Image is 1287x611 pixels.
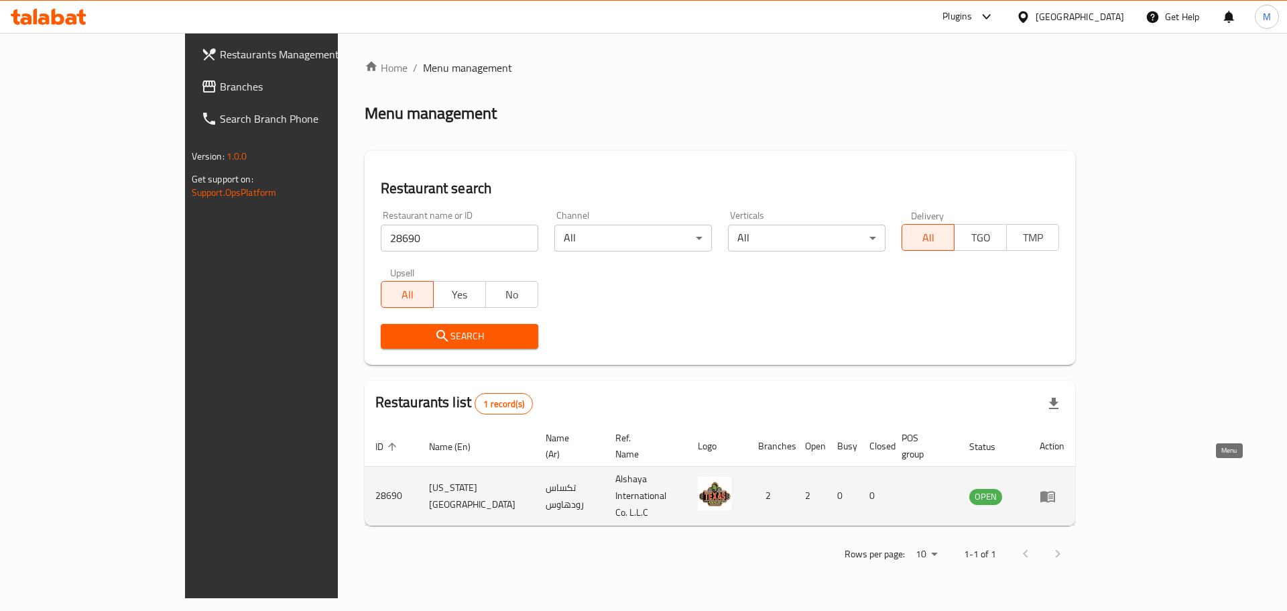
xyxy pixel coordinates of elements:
img: Texas Roadhouse [698,477,731,510]
span: Get support on: [192,170,253,188]
td: 2 [747,467,794,526]
td: Alshaya International Co. L.L.C [605,467,687,526]
button: All [902,224,955,251]
th: Branches [747,426,794,467]
div: Plugins [942,9,972,25]
div: OPEN [969,489,1002,505]
li: / [413,60,418,76]
td: 0 [826,467,859,526]
span: All [387,285,428,304]
th: Open [794,426,826,467]
span: TGO [960,228,1001,247]
input: Search for restaurant name or ID.. [381,225,538,252]
span: Name (Ar) [546,430,589,462]
nav: breadcrumb [365,60,1076,76]
a: Support.OpsPlatform [192,184,277,201]
div: Total records count [475,393,533,414]
span: Branches [220,78,389,95]
button: Yes [433,281,486,308]
div: Rows per page: [910,545,942,565]
button: TGO [954,224,1007,251]
span: Name (En) [429,439,488,455]
td: [US_STATE][GEOGRAPHIC_DATA] [418,467,535,526]
span: 1.0.0 [227,148,247,165]
h2: Menu management [365,103,497,124]
a: Branches [190,70,400,103]
span: TMP [1012,228,1054,247]
table: enhanced table [365,426,1076,526]
span: Search Branch Phone [220,111,389,127]
span: Yes [439,285,481,304]
span: All [908,228,949,247]
p: Rows per page: [845,546,905,563]
span: No [491,285,533,304]
a: Restaurants Management [190,38,400,70]
th: Closed [859,426,891,467]
span: Status [969,439,1013,455]
span: 1 record(s) [475,398,532,410]
span: POS group [902,430,942,462]
span: Ref. Name [615,430,671,462]
td: تكساس رودهاوس [535,467,605,526]
span: M [1263,9,1271,24]
th: Action [1029,426,1075,467]
button: All [381,281,434,308]
label: Delivery [911,211,944,220]
th: Busy [826,426,859,467]
div: All [554,225,712,252]
span: OPEN [969,489,1002,504]
span: Version: [192,148,225,165]
td: 2 [794,467,826,526]
span: Menu management [423,60,512,76]
h2: Restaurants list [375,392,533,414]
td: 0 [859,467,891,526]
button: No [485,281,538,308]
button: Search [381,324,538,349]
span: Search [391,328,528,345]
a: Search Branch Phone [190,103,400,135]
th: Logo [687,426,747,467]
label: Upsell [390,268,415,277]
div: [GEOGRAPHIC_DATA] [1036,9,1124,24]
h2: Restaurant search [381,178,1060,199]
span: Restaurants Management [220,46,389,62]
div: All [728,225,885,252]
div: Export file [1038,388,1070,420]
span: ID [375,439,401,455]
p: 1-1 of 1 [964,546,996,563]
button: TMP [1006,224,1059,251]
